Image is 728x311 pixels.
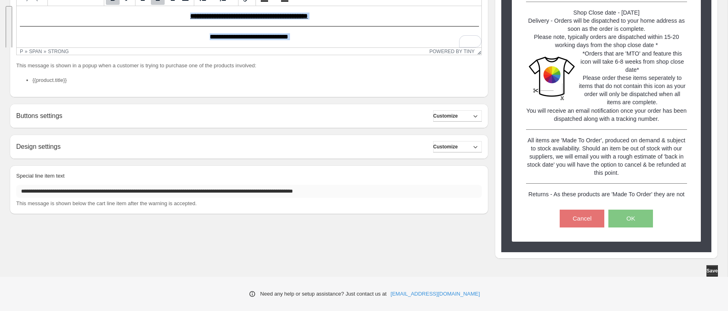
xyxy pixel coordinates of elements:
[25,49,28,54] div: »
[526,136,687,177] p: All items are 'Made To Order', produced on demand & subject to stock availability. Should an item...
[433,141,482,152] button: Customize
[16,112,62,120] h2: Buttons settings
[391,290,480,298] a: [EMAIL_ADDRESS][DOMAIN_NAME]
[578,74,687,106] p: Please order these items seperately to items that do not contain this icon as your order will onl...
[608,210,653,227] button: OK
[433,110,482,122] button: Customize
[429,49,475,54] a: Powered by Tiny
[17,6,481,47] iframe: Rich Text Area
[16,143,60,150] h2: Design settings
[48,49,69,54] div: strong
[526,33,687,49] p: Please note, typically orders are dispatched within 15-20 working days from the shop close date *
[433,144,458,150] span: Customize
[29,49,42,54] div: span
[560,210,604,227] button: Cancel
[16,200,197,206] span: This message is shown below the cart line item after the warning is accepted.
[433,113,458,119] span: Customize
[526,17,687,33] p: Delivery - Orders will be dispatched to your home address as soon as the order is complete.
[707,268,718,274] span: Save
[44,49,47,54] div: »
[20,49,23,54] div: p
[3,6,462,209] body: To enrich screen reader interactions, please activate Accessibility in Grammarly extension settings
[526,9,687,17] p: Shop Close date - [DATE]
[475,48,481,55] div: Resize
[578,49,687,74] p: *Orders that are 'MTO' and feature this icon will take 6-8 weeks from shop close date*
[16,62,482,70] p: This message is shown in a popup when a customer is trying to purchase one of the products involved:
[526,107,687,123] p: You will receive an email notification once your order has been dispatched along with a tracking ...
[16,173,64,179] span: Special line item text
[707,265,718,277] button: Save
[32,76,482,84] li: {{product.title}}
[526,190,687,206] p: Returns - As these products are 'Made To Order' they are not eligible for return and can not be e...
